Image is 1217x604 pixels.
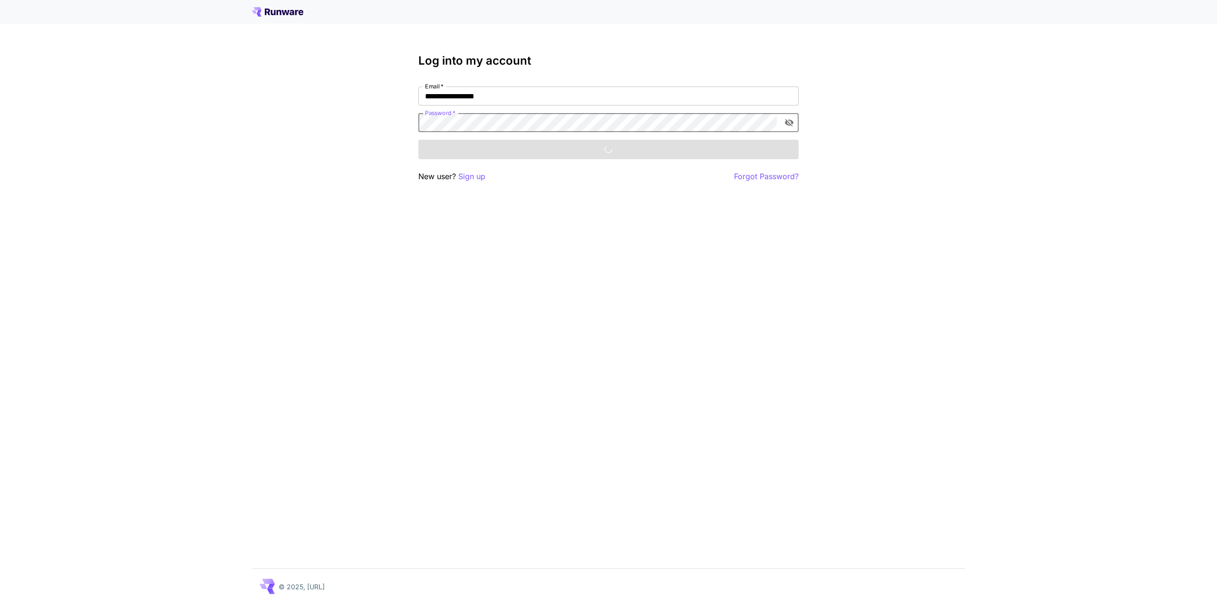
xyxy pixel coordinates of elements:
[781,114,798,131] button: toggle password visibility
[734,171,799,182] button: Forgot Password?
[279,582,325,592] p: © 2025, [URL]
[425,82,444,90] label: Email
[425,109,455,117] label: Password
[458,171,485,182] button: Sign up
[418,54,799,67] h3: Log into my account
[418,171,485,182] p: New user?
